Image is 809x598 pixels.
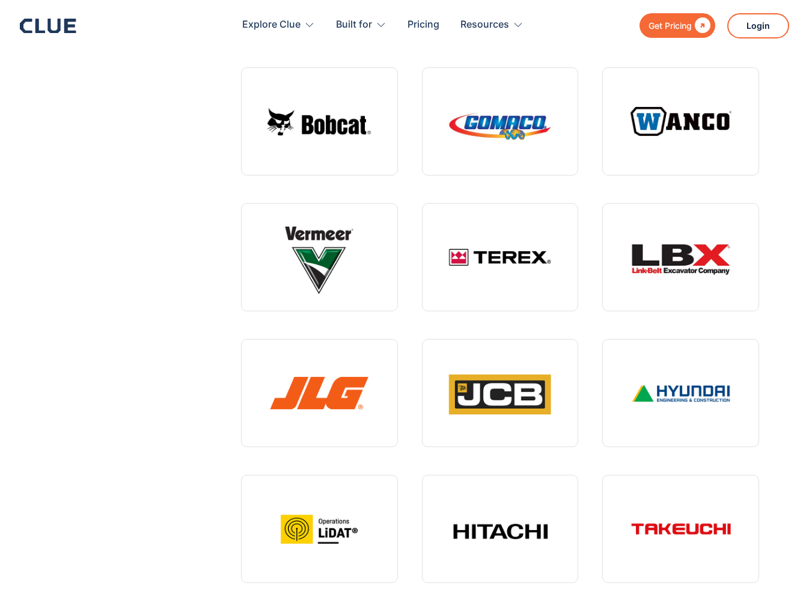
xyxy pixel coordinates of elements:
div: Explore Clue [242,6,315,44]
div:  [692,18,710,33]
div: Resources [460,6,524,44]
a: Get Pricing [640,13,715,38]
div: Get Pricing [649,18,692,33]
div: Built for [336,6,386,44]
div: Resources [460,6,509,44]
a: Pricing [408,6,439,44]
div: Explore Clue [242,6,301,44]
a: Login [727,13,789,38]
div: Built for [336,6,372,44]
